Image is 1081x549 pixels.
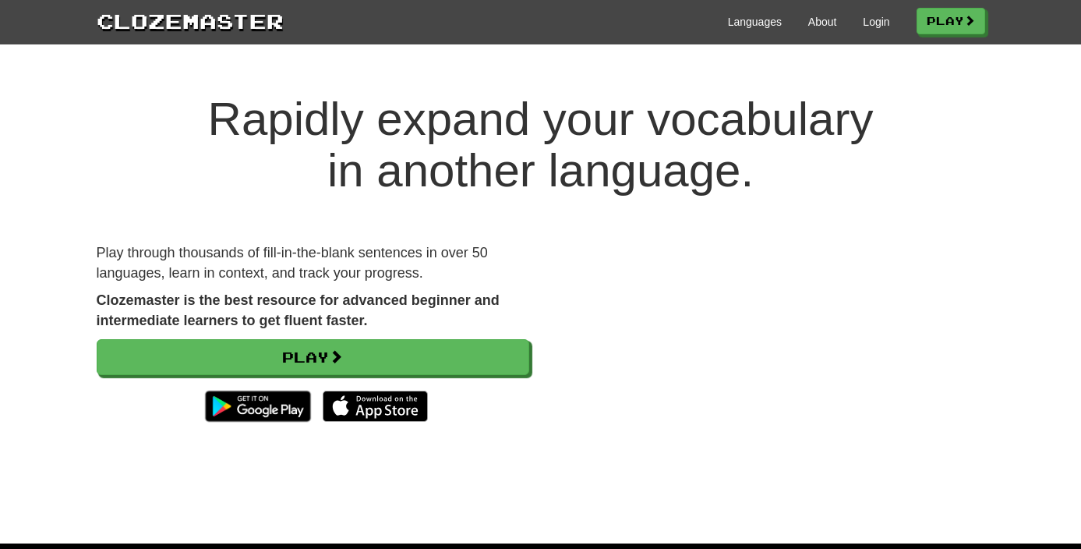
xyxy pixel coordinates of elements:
[917,8,985,34] a: Play
[97,292,500,328] strong: Clozemaster is the best resource for advanced beginner and intermediate learners to get fluent fa...
[808,14,837,30] a: About
[323,391,428,422] img: Download_on_the_App_Store_Badge_US-UK_135x40-25178aeef6eb6b83b96f5f2d004eda3bffbb37122de64afbaef7...
[97,243,529,283] p: Play through thousands of fill-in-the-blank sentences in over 50 languages, learn in context, and...
[97,6,284,35] a: Clozemaster
[728,14,782,30] a: Languages
[863,14,889,30] a: Login
[97,339,529,375] a: Play
[197,383,318,430] img: Get it on Google Play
